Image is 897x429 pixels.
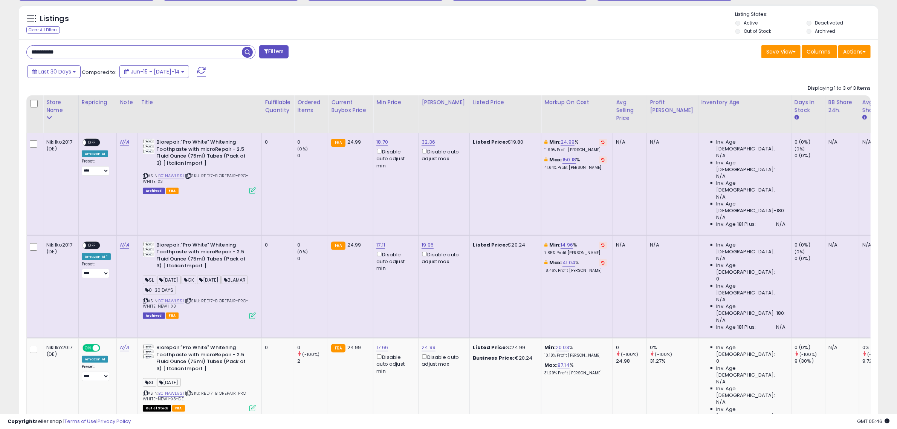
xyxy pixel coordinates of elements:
[828,344,853,351] div: N/A
[838,45,871,58] button: Actions
[717,221,756,228] span: Inv. Age 181 Plus:
[795,255,825,262] div: 0 (0%)
[303,351,320,357] small: (-100%)
[297,152,328,159] div: 0
[119,65,189,78] button: Jun-15 - [DATE]-14
[717,399,726,406] span: N/A
[157,276,181,284] span: [DATE]
[544,362,607,376] div: %
[717,173,726,180] span: N/A
[828,139,853,146] div: N/A
[655,351,672,357] small: (-100%)
[717,358,720,365] span: 0
[616,242,641,248] div: N/A
[64,418,96,425] a: Terms of Use
[40,14,69,24] h5: Listings
[82,150,108,157] div: Amazon AI
[46,139,73,152] div: Nikilko2017 (DE)
[717,317,726,324] span: N/A
[544,268,607,273] p: 18.46% Profit [PERSON_NAME]
[376,241,385,249] a: 17.11
[297,98,325,114] div: Ordered Items
[717,194,726,201] span: N/A
[544,98,610,106] div: Markup on Cost
[556,344,569,351] a: 20.03
[717,139,785,152] span: Inv. Age [DEMOGRAPHIC_DATA]:
[98,418,131,425] a: Privacy Policy
[862,242,887,248] div: N/A
[544,353,607,358] p: 10.18% Profit [PERSON_NAME]
[544,147,607,153] p: 11.99% Profit [PERSON_NAME]
[422,147,464,162] div: Disable auto adjust max
[541,95,613,133] th: The percentage added to the cost of goods (COGS) that forms the calculator for Min & Max prices.
[701,98,788,106] div: Inventory Age
[717,214,726,221] span: N/A
[82,364,111,381] div: Preset:
[802,45,837,58] button: Columns
[158,298,184,304] a: B01NAWL9S1
[550,241,561,248] b: Min:
[82,253,111,260] div: Amazon AI *
[795,242,825,248] div: 0 (0%)
[862,358,893,365] div: 9.72%
[297,358,328,365] div: 2
[376,147,413,169] div: Disable auto adjust min
[544,250,607,256] p: 7.85% Profit [PERSON_NAME]
[616,98,643,122] div: Avg Selling Price
[717,378,726,385] span: N/A
[297,242,328,248] div: 0
[131,68,180,75] span: Jun-15 - [DATE]-14
[86,139,98,146] span: OFF
[46,344,73,358] div: Nikilko2017 (DE)
[717,365,785,378] span: Inv. Age [DEMOGRAPHIC_DATA]:
[717,385,785,399] span: Inv. Age [DEMOGRAPHIC_DATA]:
[26,26,60,34] div: Clear All Filters
[422,241,434,249] a: 19.95
[172,405,185,412] span: FBA
[422,138,435,146] a: 32.36
[83,345,93,351] span: ON
[815,28,835,34] label: Archived
[143,378,156,387] span: SL
[862,114,867,121] small: Avg BB Share.
[347,344,361,351] span: 24.99
[297,146,308,152] small: (0%)
[473,139,535,146] div: €19.80
[776,221,785,228] span: N/A
[544,371,607,376] p: 31.29% Profit [PERSON_NAME]
[650,344,698,351] div: 0%
[157,378,181,387] span: [DATE]
[297,344,328,351] div: 0
[717,324,756,331] span: Inv. Age 181 Plus:
[82,98,114,106] div: Repricing
[815,20,843,26] label: Deactivated
[795,152,825,159] div: 0 (0%)
[376,344,388,351] a: 17.66
[347,138,361,146] span: 24.99
[158,173,184,179] a: B01NAWL9S1
[473,354,514,362] b: Business Price:
[717,262,785,276] span: Inv. Age [DEMOGRAPHIC_DATA]:
[795,344,825,351] div: 0 (0%)
[46,98,75,114] div: Store Name
[473,242,535,248] div: €20.24
[259,45,289,58] button: Filters
[616,139,641,146] div: N/A
[717,159,785,173] span: Inv. Age [DEMOGRAPHIC_DATA]:
[376,250,413,272] div: Disable auto adjust min
[143,344,154,359] img: 51QwKD9rzKL._SL40_.jpg
[331,242,345,250] small: FBA
[650,98,695,114] div: Profit [PERSON_NAME]
[795,249,805,255] small: (0%)
[422,353,464,368] div: Disable auto adjust max
[828,242,853,248] div: N/A
[120,98,134,106] div: Note
[473,98,538,106] div: Listed Price
[8,418,131,425] div: seller snap | |
[347,241,361,248] span: 24.99
[550,138,561,146] b: Min:
[544,259,607,273] div: %
[717,242,785,255] span: Inv. Age [DEMOGRAPHIC_DATA]:
[38,68,71,75] span: Last 30 Days
[862,139,887,146] div: N/A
